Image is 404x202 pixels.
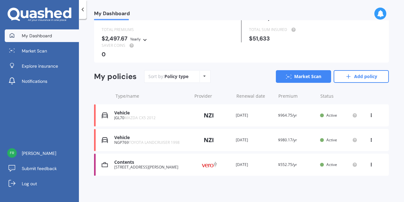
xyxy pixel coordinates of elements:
[124,115,156,120] span: MAZDA CX5 2012
[114,140,188,145] div: NGP769
[326,113,337,118] span: Active
[236,93,273,99] div: Renewal date
[278,137,297,143] span: $980.17/yr
[249,27,381,33] div: TOTAL SUM INSURED
[236,112,273,119] div: [DATE]
[114,165,188,169] div: [STREET_ADDRESS][PERSON_NAME]
[7,148,17,158] img: f21462ae90fb23328bfd76d5a633a028
[102,35,234,42] div: $2,497.67
[22,33,52,39] span: My Dashboard
[114,116,188,120] div: JGL70
[5,147,79,160] a: [PERSON_NAME]
[278,162,297,167] span: $552.75/yr
[278,93,315,99] div: Premium
[334,70,389,83] a: Add policy
[22,181,37,187] span: Log out
[5,177,79,190] a: Log out
[94,10,130,19] span: My Dashboard
[102,112,108,119] img: Vehicle
[193,159,225,171] img: Vero
[116,93,189,99] div: Type/name
[278,113,297,118] span: $964.75/yr
[148,73,188,80] div: Sort by:
[22,165,57,172] span: Submit feedback
[326,137,337,143] span: Active
[129,140,180,145] span: TOYOTA LANDCRUISER 1998
[102,15,234,21] div: 3
[22,48,47,54] span: Market Scan
[193,134,225,146] img: NZI
[5,75,79,88] a: Notifications
[5,29,79,42] a: My Dashboard
[5,162,79,175] a: Submit feedback
[102,51,379,58] div: 0
[5,60,79,72] a: Explore insurance
[22,150,56,156] span: [PERSON_NAME]
[102,162,108,168] img: Contents
[130,36,141,42] div: Yearly
[236,162,273,168] div: [DATE]
[94,72,137,81] div: My policies
[102,42,379,49] div: SAVER COINS
[320,93,357,99] div: Status
[102,27,234,33] div: TOTAL PREMIUMS
[114,110,188,116] div: Vehicle
[236,137,273,143] div: [DATE]
[22,78,47,84] span: Notifications
[114,135,188,140] div: Vehicle
[194,93,231,99] div: Provider
[276,70,331,83] a: Market Scan
[5,45,79,57] a: Market Scan
[193,109,225,121] img: NZI
[249,35,381,42] div: $51,633
[114,160,188,165] div: Contents
[102,137,108,143] img: Vehicle
[326,162,337,167] span: Active
[164,73,188,80] div: Policy type
[22,63,58,69] span: Explore insurance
